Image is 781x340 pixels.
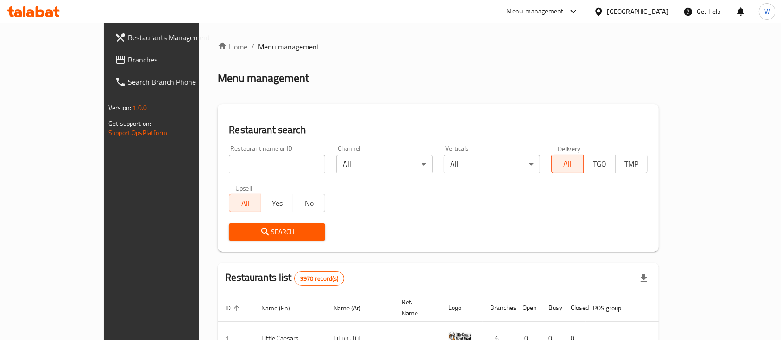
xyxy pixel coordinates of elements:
[108,127,167,139] a: Support.OpsPlatform
[251,41,254,52] li: /
[229,194,261,212] button: All
[615,155,648,173] button: TMP
[483,294,515,322] th: Branches
[293,194,325,212] button: No
[334,303,373,314] span: Name (Ar)
[225,303,243,314] span: ID
[236,226,318,238] span: Search
[128,76,227,87] span: Search Branch Phone
[295,274,344,283] span: 9970 record(s)
[551,155,584,173] button: All
[229,123,648,137] h2: Restaurant search
[229,155,325,173] input: Search for restaurant name or ID..
[261,194,293,212] button: Yes
[515,294,541,322] th: Open
[587,157,612,171] span: TGO
[233,197,258,210] span: All
[108,102,131,114] span: Version:
[225,271,344,286] h2: Restaurants list
[558,145,581,152] label: Delivery
[593,303,633,314] span: POS group
[218,41,659,52] nav: breadcrumb
[107,26,234,49] a: Restaurants Management
[218,71,309,86] h2: Menu management
[265,197,290,210] span: Yes
[258,41,320,52] span: Menu management
[128,32,227,43] span: Restaurants Management
[229,223,325,241] button: Search
[633,267,655,290] div: Export file
[108,117,151,130] span: Get support on:
[563,294,586,322] th: Closed
[764,6,770,17] span: W
[107,49,234,71] a: Branches
[583,155,616,173] button: TGO
[441,294,483,322] th: Logo
[541,294,563,322] th: Busy
[132,102,147,114] span: 1.0.0
[261,303,302,314] span: Name (En)
[235,185,252,191] label: Upsell
[107,71,234,93] a: Search Branch Phone
[297,197,321,210] span: No
[128,54,227,65] span: Branches
[555,157,580,171] span: All
[619,157,644,171] span: TMP
[507,6,564,17] div: Menu-management
[444,155,540,173] div: All
[607,6,668,17] div: [GEOGRAPHIC_DATA]
[402,297,430,319] span: Ref. Name
[294,271,344,286] div: Total records count
[336,155,433,173] div: All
